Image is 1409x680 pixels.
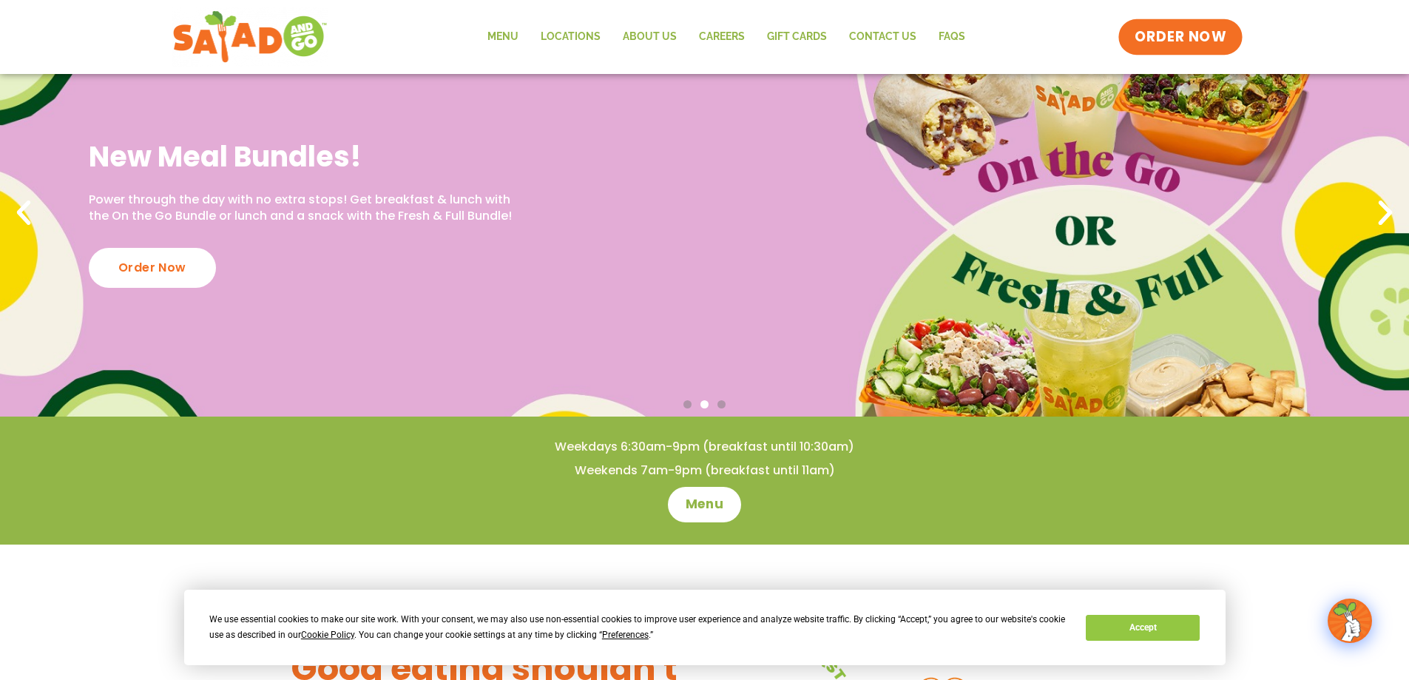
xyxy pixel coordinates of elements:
[172,7,328,67] img: new-SAG-logo-768×292
[1118,19,1243,55] a: ORDER NOW
[1086,615,1200,641] button: Accept
[838,20,927,54] a: Contact Us
[7,197,40,229] div: Previous slide
[927,20,976,54] a: FAQs
[717,400,726,408] span: Go to slide 3
[301,630,354,640] span: Cookie Policy
[683,400,692,408] span: Go to slide 1
[668,487,741,522] a: Menu
[89,192,524,225] p: Power through the day with no extra stops! Get breakfast & lunch with the On the Go Bundle or lun...
[756,20,838,54] a: GIFT CARDS
[1369,197,1402,229] div: Next slide
[209,612,1068,643] div: We use essential cookies to make our site work. With your consent, we may also use non-essential ...
[476,20,976,54] nav: Menu
[530,20,612,54] a: Locations
[184,590,1226,665] div: Cookie Consent Prompt
[30,439,1379,455] h4: Weekdays 6:30am-9pm (breakfast until 10:30am)
[89,248,216,288] div: Order Now
[686,496,723,514] span: Menu
[1329,600,1371,642] img: wpChatIcon
[89,138,524,175] h2: New Meal Bundles!
[602,630,649,640] span: Preferences
[1135,27,1226,47] span: ORDER NOW
[700,400,709,408] span: Go to slide 2
[612,20,688,54] a: About Us
[688,20,756,54] a: Careers
[476,20,530,54] a: Menu
[30,462,1379,479] h4: Weekends 7am-9pm (breakfast until 11am)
